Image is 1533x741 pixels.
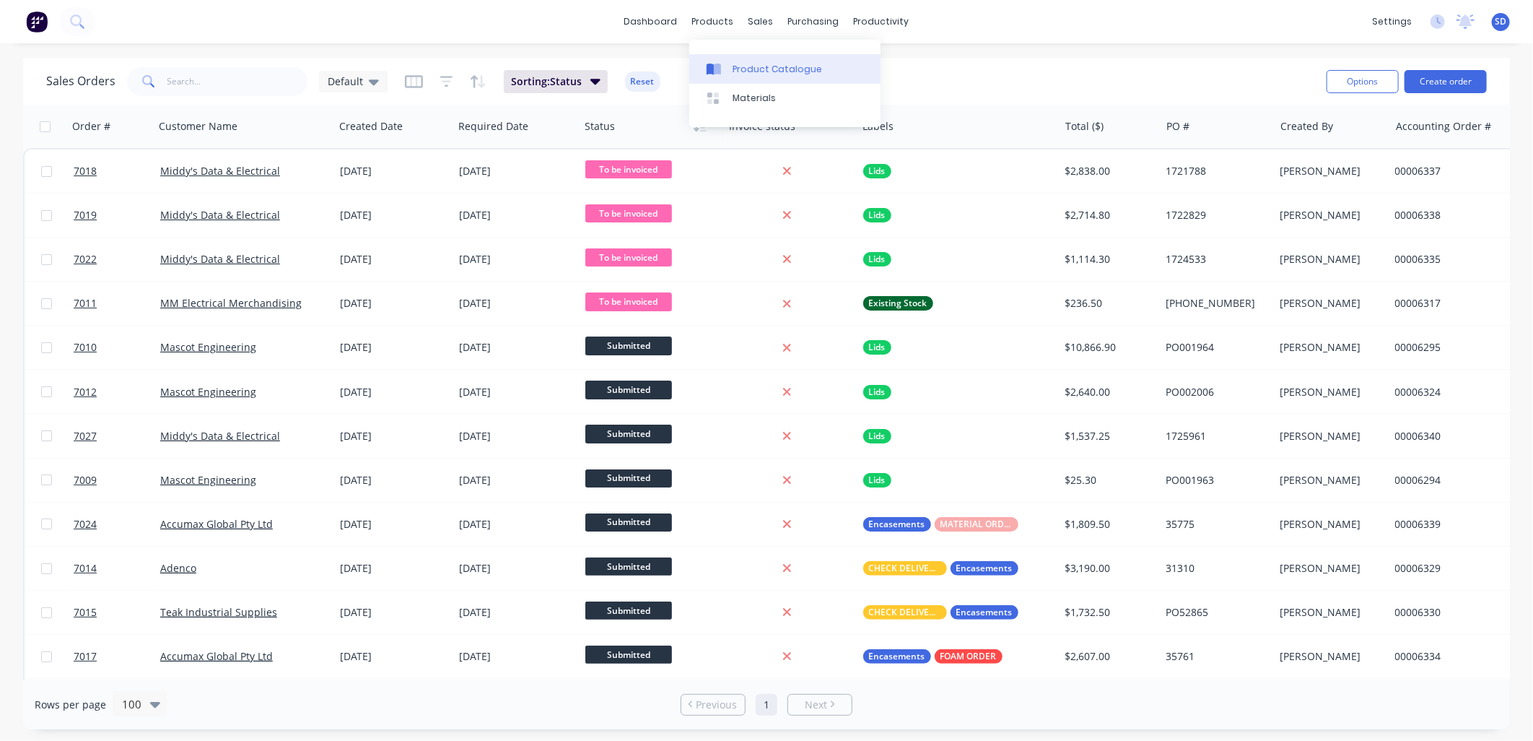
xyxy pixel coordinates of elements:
span: Lids [869,164,886,178]
a: 7027 [74,415,160,458]
div: 1722829 [1166,208,1263,222]
a: 7010 [74,326,160,369]
div: [PERSON_NAME] [1280,252,1378,266]
span: MATERIAL ORDER [940,517,1013,532]
div: [PERSON_NAME] [1280,517,1378,532]
button: Lids [863,208,891,222]
button: Lids [863,252,891,266]
div: [PERSON_NAME] [1280,605,1378,620]
div: [DATE] [459,164,574,178]
a: 7018 [74,149,160,193]
span: CHECK DELIVERY INSTRUCTIONS [869,605,941,620]
div: [PERSON_NAME] [1280,340,1378,355]
div: [PERSON_NAME] [1280,473,1378,487]
a: 7017 [74,635,160,678]
span: 7015 [74,605,97,620]
span: To be invoiced [585,204,672,222]
div: $25.30 [1065,473,1150,487]
div: [PERSON_NAME] [1280,296,1378,311]
a: 7011 [74,282,160,325]
div: [DATE] [459,208,574,222]
div: [DATE] [459,561,574,576]
span: Lids [869,340,886,355]
div: PO001964 [1166,340,1263,355]
div: $2,607.00 [1065,649,1150,664]
div: $236.50 [1065,296,1150,311]
div: [DATE] [459,296,574,311]
span: Encasements [956,561,1013,576]
span: 7024 [74,517,97,532]
input: Search... [167,67,308,96]
a: Accumax Global Pty Ltd [160,517,273,531]
span: Submitted [585,425,672,443]
span: 7022 [74,252,97,266]
div: [PERSON_NAME] [1280,164,1378,178]
span: Next [805,698,827,712]
div: [DATE] [340,164,447,178]
div: [DATE] [340,649,447,664]
div: 35761 [1166,649,1263,664]
div: Accounting Order # [1396,119,1491,134]
div: 31310 [1166,561,1263,576]
div: $1,809.50 [1065,517,1150,532]
div: $2,640.00 [1065,385,1150,399]
span: 7014 [74,561,97,576]
a: 7012 [74,370,160,414]
span: 7010 [74,340,97,355]
a: Previous page [681,698,745,712]
button: Create order [1405,70,1487,93]
div: [DATE] [340,340,447,355]
div: PO002006 [1166,385,1263,399]
div: $1,537.25 [1065,429,1150,443]
div: [DATE] [340,605,447,620]
ul: Pagination [675,694,858,716]
button: Reset [625,71,660,92]
div: [DATE] [459,429,574,443]
div: $1,732.50 [1065,605,1150,620]
a: Accumax Global Pty Ltd [160,649,273,663]
button: Lids [863,340,891,355]
h1: Sales Orders [46,74,115,88]
span: To be invoiced [585,160,672,178]
a: 7009 [74,459,160,502]
button: Lids [863,429,891,443]
a: Next page [788,698,852,712]
a: Middy's Data & Electrical [160,252,280,266]
a: Middy's Data & Electrical [160,164,280,178]
span: 7009 [74,473,97,487]
span: Submitted [585,602,672,620]
div: Created Date [339,119,403,134]
span: Default [328,74,363,89]
div: Total ($) [1065,119,1104,134]
button: Sorting:Status [504,70,608,93]
div: Materials [733,92,776,105]
span: Lids [869,473,886,487]
a: 7022 [74,238,160,281]
div: [PERSON_NAME] [1280,385,1378,399]
span: Previous [696,698,738,712]
div: [DATE] [459,517,574,532]
div: [DATE] [340,385,447,399]
div: Created By [1280,119,1333,134]
a: Teak Industrial Supplies [160,605,277,619]
span: 7017 [74,649,97,664]
span: 7018 [74,164,97,178]
div: Status [585,119,615,134]
a: Mascot Engineering [160,385,256,399]
div: [DATE] [340,473,447,487]
span: To be invoiced [585,292,672,311]
span: Lids [869,385,886,399]
span: Lids [869,252,886,266]
span: Lids [869,429,886,443]
div: [DATE] [459,252,574,266]
span: Encasements [869,649,925,664]
div: PO # [1166,119,1189,134]
span: 7019 [74,208,97,222]
span: CHECK DELIVERY INSTRUCTIONS [869,561,941,576]
div: [PERSON_NAME] [1280,208,1378,222]
span: 7012 [74,385,97,399]
a: Middy's Data & Electrical [160,208,280,222]
a: Product Catalogue [689,54,881,83]
div: [DATE] [340,296,447,311]
div: PO001963 [1166,473,1263,487]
